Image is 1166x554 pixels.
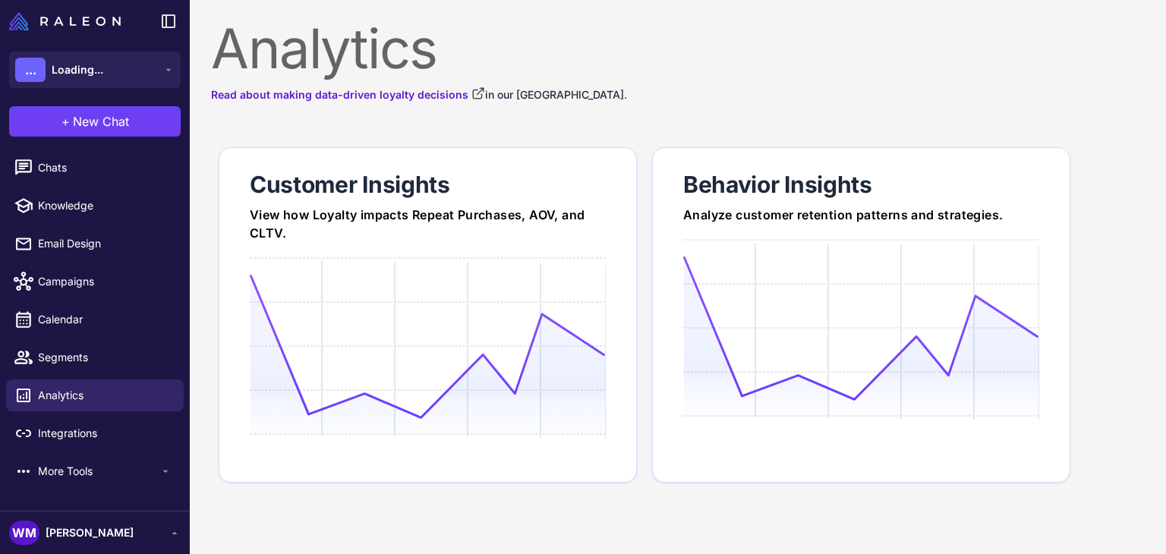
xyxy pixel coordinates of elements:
[6,190,184,222] a: Knowledge
[52,61,103,78] span: Loading...
[211,21,1145,76] div: Analytics
[38,235,172,252] span: Email Design
[6,304,184,335] a: Calendar
[38,311,172,328] span: Calendar
[38,159,172,176] span: Chats
[652,147,1070,483] a: Behavior InsightsAnalyze customer retention patterns and strategies.
[683,169,1039,200] div: Behavior Insights
[683,206,1039,224] div: Analyze customer retention patterns and strategies.
[9,521,39,545] div: WM
[9,12,121,30] img: Raleon Logo
[250,206,606,242] div: View how Loyalty impacts Repeat Purchases, AOV, and CLTV.
[6,228,184,260] a: Email Design
[9,52,181,88] button: ...Loading...
[46,524,134,541] span: [PERSON_NAME]
[211,87,485,103] a: Read about making data-driven loyalty decisions
[250,169,606,200] div: Customer Insights
[6,342,184,373] a: Segments
[9,106,181,137] button: +New Chat
[6,379,184,411] a: Analytics
[38,273,172,290] span: Campaigns
[219,147,637,483] a: Customer InsightsView how Loyalty impacts Repeat Purchases, AOV, and CLTV.
[38,197,172,214] span: Knowledge
[9,12,127,30] a: Raleon Logo
[6,152,184,184] a: Chats
[38,425,172,442] span: Integrations
[61,112,70,131] span: +
[38,387,172,404] span: Analytics
[38,349,172,366] span: Segments
[38,463,159,480] span: More Tools
[6,417,184,449] a: Integrations
[15,58,46,82] div: ...
[485,88,627,101] span: in our [GEOGRAPHIC_DATA].
[6,266,184,297] a: Campaigns
[73,112,129,131] span: New Chat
